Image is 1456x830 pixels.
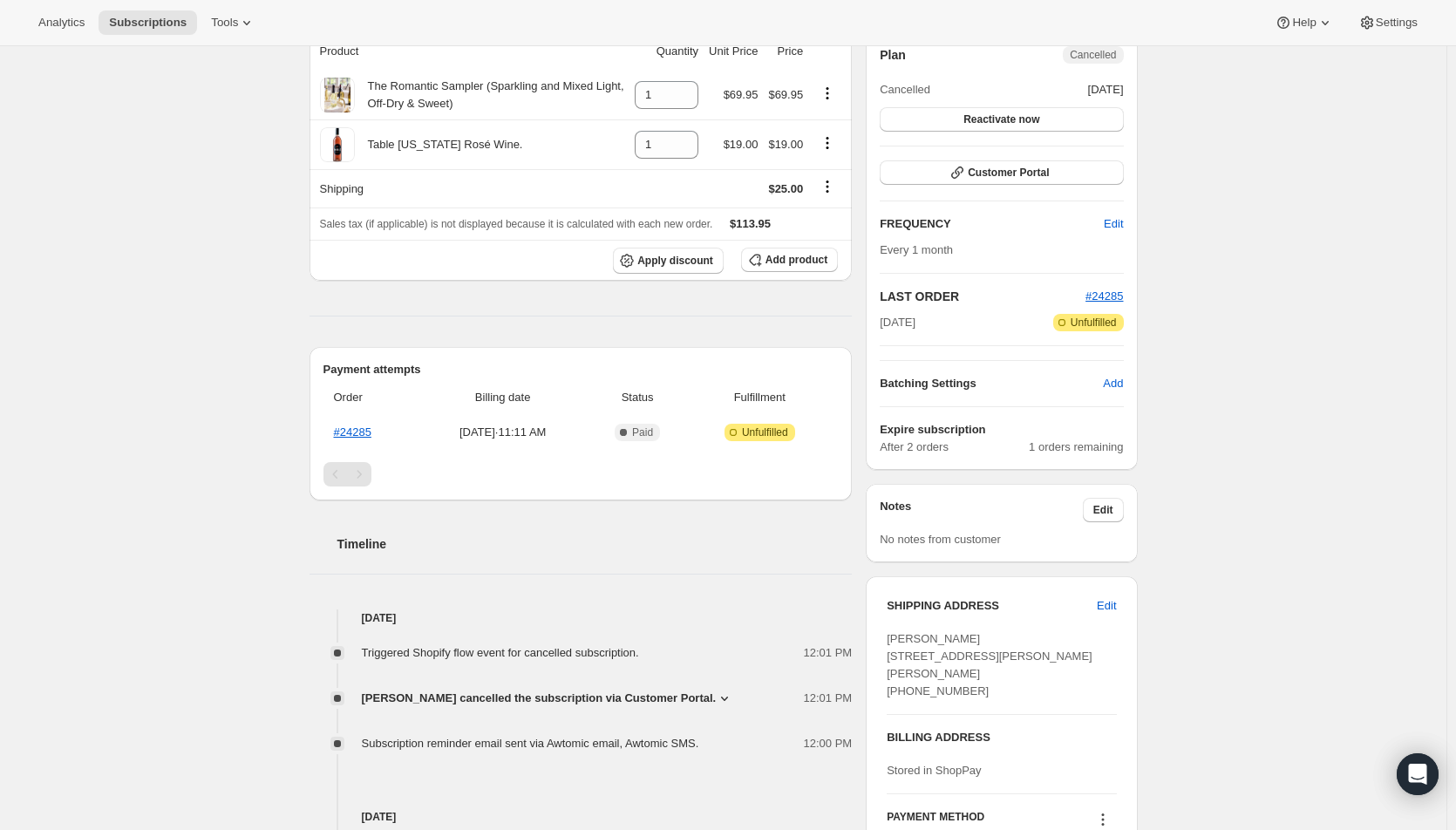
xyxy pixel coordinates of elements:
span: Status [594,389,682,406]
button: Edit [1083,498,1124,522]
h2: FREQUENCY [880,215,1104,233]
span: Triggered Shopify flow event for cancelled subscription. [362,646,639,659]
span: $19.00 [768,138,803,151]
span: $69.95 [724,88,759,101]
th: Order [323,378,418,417]
span: Settings [1376,16,1418,30]
button: [PERSON_NAME] cancelled the subscription via Customer Portal. [362,690,734,707]
button: Edit [1093,210,1133,238]
span: [DATE] · 11:11 AM [423,424,583,441]
span: $113.95 [730,217,771,230]
span: Apply discount [637,254,713,268]
span: Cancelled [1070,48,1116,62]
th: Product [310,32,630,71]
h2: Payment attempts [323,361,839,378]
span: 12:01 PM [804,690,853,707]
span: $69.95 [768,88,803,101]
h3: SHIPPING ADDRESS [887,597,1097,615]
span: Cancelled [880,81,930,99]
span: Stored in ShopPay [887,764,981,777]
span: 1 orders remaining [1029,439,1123,456]
button: Subscriptions [99,10,197,35]
a: #24285 [334,425,371,439]
span: Billing date [423,389,583,406]
h2: LAST ORDER [880,288,1085,305]
span: $19.00 [724,138,759,151]
button: Product actions [813,133,841,153]
h2: Timeline [337,535,853,553]
span: [DATE] [1088,81,1124,99]
button: Product actions [813,84,841,103]
h3: BILLING ADDRESS [887,729,1116,746]
th: Price [763,32,808,71]
span: Edit [1097,597,1116,615]
a: #24285 [1085,289,1123,303]
h2: Plan [880,46,906,64]
nav: Pagination [323,462,839,486]
div: Open Intercom Messenger [1397,753,1439,795]
span: After 2 orders [880,439,1029,456]
button: Apply discount [613,248,724,274]
button: Add product [741,248,838,272]
span: [DATE] [880,314,915,331]
span: $25.00 [768,182,803,195]
span: Paid [632,425,653,439]
h4: [DATE] [310,609,853,627]
h6: Expire subscription [880,421,1123,439]
span: 12:00 PM [804,735,853,752]
th: Unit Price [704,32,763,71]
button: Tools [201,10,266,35]
button: Add [1092,370,1133,398]
button: Analytics [28,10,95,35]
span: Unfulfilled [742,425,788,439]
span: Tools [211,16,238,30]
button: Reactivate now [880,107,1123,132]
th: Quantity [629,32,704,71]
th: Shipping [310,169,630,207]
span: Subscriptions [109,16,187,30]
button: Settings [1348,10,1428,35]
span: [PERSON_NAME] cancelled the subscription via Customer Portal. [362,690,717,707]
span: [PERSON_NAME] [STREET_ADDRESS][PERSON_NAME][PERSON_NAME] [PHONE_NUMBER] [887,632,1092,697]
button: Edit [1086,592,1126,620]
span: Every 1 month [880,243,953,256]
button: #24285 [1085,288,1123,305]
span: Add [1103,375,1123,392]
div: Table [US_STATE] Rosé Wine. [355,136,523,153]
span: Fulfillment [691,389,827,406]
span: Edit [1104,215,1123,233]
h4: [DATE] [310,808,853,826]
span: Help [1292,16,1316,30]
span: Customer Portal [968,166,1049,180]
button: Customer Portal [880,160,1123,185]
span: No notes from customer [880,533,1001,546]
button: Shipping actions [813,177,841,196]
span: Edit [1093,503,1113,517]
span: Sales tax (if applicable) is not displayed because it is calculated with each new order. [320,218,713,230]
div: The Romantic Sampler (Sparkling and Mixed Light, Off-Dry & Sweet) [355,78,625,112]
span: Add product [765,253,827,267]
span: Reactivate now [963,112,1039,126]
h6: Batching Settings [880,375,1103,392]
span: Analytics [38,16,85,30]
button: Help [1264,10,1344,35]
span: 12:01 PM [804,644,853,662]
span: Unfulfilled [1071,316,1117,330]
span: Subscription reminder email sent via Awtomic email, Awtomic SMS. [362,737,699,750]
h3: Notes [880,498,1083,522]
